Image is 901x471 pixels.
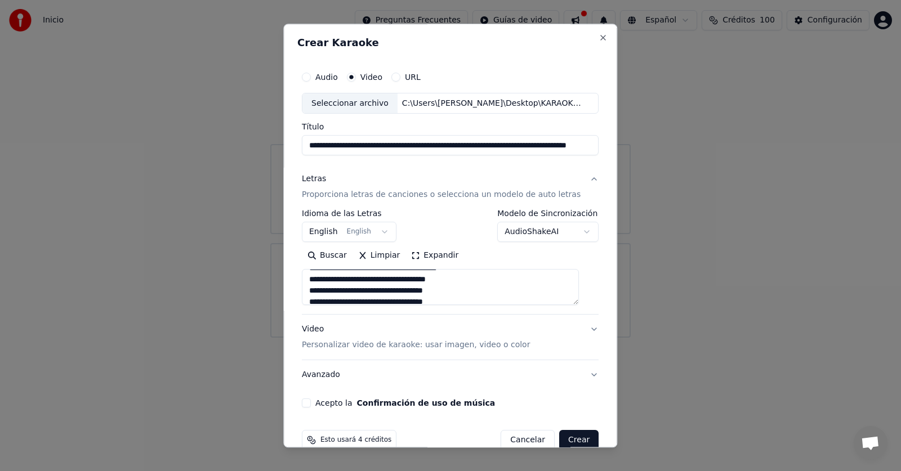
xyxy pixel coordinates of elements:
[559,430,599,451] button: Crear
[302,361,599,390] button: Avanzado
[302,210,396,218] label: Idioma de las Letras
[302,174,326,185] div: Letras
[398,98,589,109] div: C:\Users\[PERSON_NAME]\Desktop\KARAOKE\[PERSON_NAME] feat. [PERSON_NAME] performing Solamente Lla...
[302,93,398,114] div: Seleccionar archivo
[357,400,496,407] button: Acepto la
[302,247,353,265] button: Buscar
[302,190,581,201] p: Proporciona letras de canciones o selecciona un modelo de auto letras
[297,38,603,48] h2: Crear Karaoke
[302,315,599,360] button: VideoPersonalizar video de karaoke: usar imagen, video o color
[320,436,391,445] span: Esto usará 4 créditos
[302,165,599,210] button: LetrasProporciona letras de canciones o selecciona un modelo de auto letras
[302,340,530,351] p: Personalizar video de karaoke: usar imagen, video o color
[302,123,599,131] label: Título
[501,430,555,451] button: Cancelar
[302,324,530,351] div: Video
[302,210,599,315] div: LetrasProporciona letras de canciones o selecciona un modelo de auto letras
[353,247,405,265] button: Limpiar
[360,73,382,81] label: Video
[315,400,495,407] label: Acepto la
[405,73,421,81] label: URL
[498,210,599,218] label: Modelo de Sincronización
[406,247,465,265] button: Expandir
[315,73,338,81] label: Audio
